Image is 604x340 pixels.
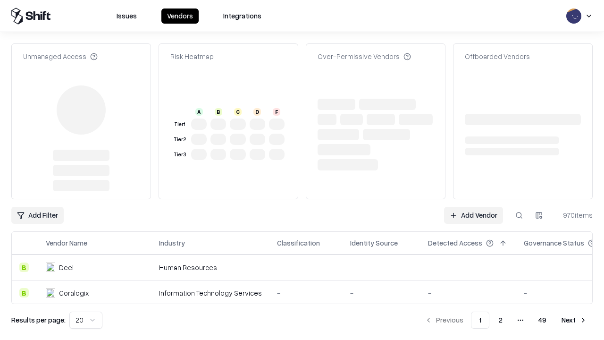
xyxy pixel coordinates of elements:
div: Tier 2 [172,136,187,144]
div: 970 items [555,210,593,220]
div: Unmanaged Access [23,51,98,61]
div: Deel [59,263,74,272]
div: Classification [277,238,320,248]
button: Vendors [161,8,199,24]
button: Add Filter [11,207,64,224]
div: - [428,263,509,272]
div: Tier 3 [172,151,187,159]
div: C [234,108,242,116]
div: Human Resources [159,263,262,272]
div: Coralogix [59,288,89,298]
div: Industry [159,238,185,248]
div: Over-Permissive Vendors [318,51,411,61]
div: Offboarded Vendors [465,51,530,61]
div: B [19,288,29,297]
div: Identity Source [350,238,398,248]
div: Tier 1 [172,120,187,128]
img: Deel [46,263,55,272]
div: Information Technology Services [159,288,262,298]
a: Add Vendor [444,207,503,224]
nav: pagination [419,312,593,329]
div: B [215,108,222,116]
button: 2 [491,312,510,329]
div: Detected Access [428,238,482,248]
button: 49 [531,312,554,329]
button: 1 [471,312,489,329]
div: A [195,108,203,116]
button: Issues [111,8,143,24]
div: - [277,263,335,272]
div: D [253,108,261,116]
img: Coralogix [46,288,55,297]
div: - [277,288,335,298]
button: Next [556,312,593,329]
div: Governance Status [524,238,584,248]
div: - [350,263,413,272]
div: F [273,108,280,116]
div: Risk Heatmap [170,51,214,61]
div: - [428,288,509,298]
div: B [19,263,29,272]
button: Integrations [218,8,267,24]
div: - [350,288,413,298]
p: Results per page: [11,315,66,325]
div: Vendor Name [46,238,87,248]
